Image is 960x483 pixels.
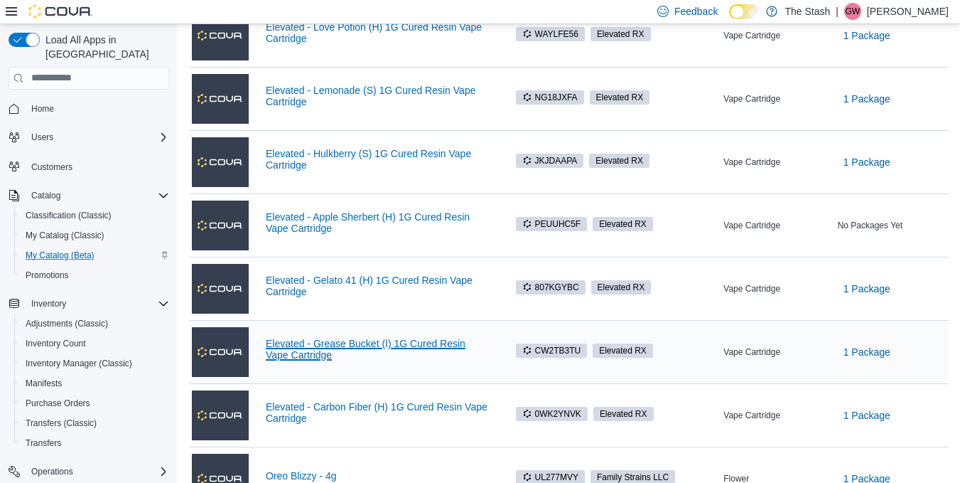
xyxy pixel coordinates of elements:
span: Home [26,100,169,117]
button: Adjustments (Classic) [14,314,175,334]
span: Elevated RX [600,408,647,420]
button: Users [3,127,175,147]
span: My Catalog (Beta) [26,250,95,261]
span: Inventory [26,295,169,312]
a: Customers [26,159,78,176]
span: Purchase Orders [26,398,90,409]
span: Elevated RX [598,281,645,294]
span: Customers [26,157,169,175]
span: Operations [31,466,73,477]
a: Classification (Classic) [20,207,117,224]
button: Inventory [26,295,72,312]
a: Adjustments (Classic) [20,315,114,332]
span: Elevated RX [593,217,653,231]
p: The Stash [784,3,830,20]
a: Elevated - Carbon Fiber (H) 1G Cured Resin Vape Cartridge [266,401,490,424]
span: Elevated RX [589,154,649,168]
span: JKJDAAPA [516,154,584,168]
span: My Catalog (Classic) [26,230,104,241]
span: Manifests [26,378,62,389]
span: Inventory [31,298,66,309]
button: Purchase Orders [14,393,175,413]
span: Transfers [20,435,169,452]
button: Transfers [14,433,175,453]
button: Inventory Count [14,334,175,354]
div: Vape Cartridge [721,407,834,424]
span: Inventory Count [20,335,169,352]
a: Purchase Orders [20,395,96,412]
button: My Catalog (Beta) [14,245,175,265]
a: Transfers (Classic) [20,415,102,432]
span: Transfers (Classic) [20,415,169,432]
button: Transfers (Classic) [14,413,175,433]
button: Users [26,129,59,146]
img: Elevated - Love Potion (H) 1G Cured Resin Vape Cartridge [192,11,249,60]
span: 0WK2YNVK [516,407,588,421]
span: 1 Package [843,155,890,169]
button: 1 Package [838,338,896,366]
button: Inventory Manager (Classic) [14,354,175,373]
a: My Catalog (Beta) [20,247,100,264]
button: Operations [26,463,79,480]
div: Vape Cartridge [721,217,834,234]
span: Manifests [20,375,169,392]
a: Elevated - Apple Sherbert (H) 1G Cured Resin Vape Cartridge [266,211,490,234]
span: Users [31,132,53,143]
span: Home [31,103,54,115]
span: WAYLFE56 [516,27,585,41]
a: My Catalog (Classic) [20,227,110,244]
span: Transfers [26,437,61,449]
span: Adjustments (Classic) [26,318,108,329]
div: Vape Cartridge [721,344,834,361]
button: Operations [3,462,175,482]
button: 1 Package [838,275,896,303]
a: Oreo Blizzy - 4g [266,470,490,482]
span: Elevated RX [596,91,644,104]
span: My Catalog (Classic) [20,227,169,244]
div: No Packages Yet [835,217,949,234]
p: | [836,3,838,20]
span: Inventory Count [26,338,86,349]
span: Elevated RX [590,90,650,105]
a: Home [26,100,60,117]
span: Feedback [674,4,718,18]
div: Vape Cartridge [721,280,834,297]
span: Dark Mode [729,19,730,20]
span: 1 Package [843,345,890,359]
a: Elevated - Hulkberry (S) 1G Cured Resin Vape Cartridge [266,148,490,171]
span: WAYLFE56 [522,28,578,41]
span: PEUUHC5F [522,218,581,230]
span: CW2TB3TU [516,344,588,358]
a: Manifests [20,375,68,392]
span: JKJDAAPA [522,154,578,167]
span: Catalog [26,187,169,204]
div: Vape Cartridge [721,90,834,107]
div: Vape Cartridge [721,27,834,44]
span: Elevated RX [599,218,647,230]
span: Elevated RX [590,27,651,41]
a: Inventory Count [20,335,92,352]
span: Elevated RX [593,407,654,421]
div: Gary Whatley [844,3,861,20]
img: Elevated - Gelato 41 (H) 1G Cured Resin Vape Cartridge [192,264,249,314]
a: Transfers [20,435,67,452]
button: Promotions [14,265,175,285]
button: Classification (Classic) [14,206,175,225]
span: NG18JXFA [522,91,578,104]
span: Classification (Classic) [26,210,112,221]
span: Elevated RX [595,154,643,167]
span: 807KGYBC [516,280,586,294]
span: Inventory Manager (Classic) [20,355,169,372]
span: Customers [31,161,72,173]
button: Customers [3,156,175,176]
span: 1 Package [843,92,890,106]
img: Elevated - Carbon Fiber (H) 1G Cured Resin Vape Cartridge [192,391,249,440]
span: My Catalog (Beta) [20,247,169,264]
span: Elevated RX [597,28,645,41]
span: Inventory Manager (Classic) [26,358,132,369]
span: Classification (Classic) [20,207,169,224]
span: Transfers (Classic) [26,418,97,429]
span: Operations [26,463,169,480]
span: Catalog [31,190,60,201]
button: Catalog [3,186,175,206]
